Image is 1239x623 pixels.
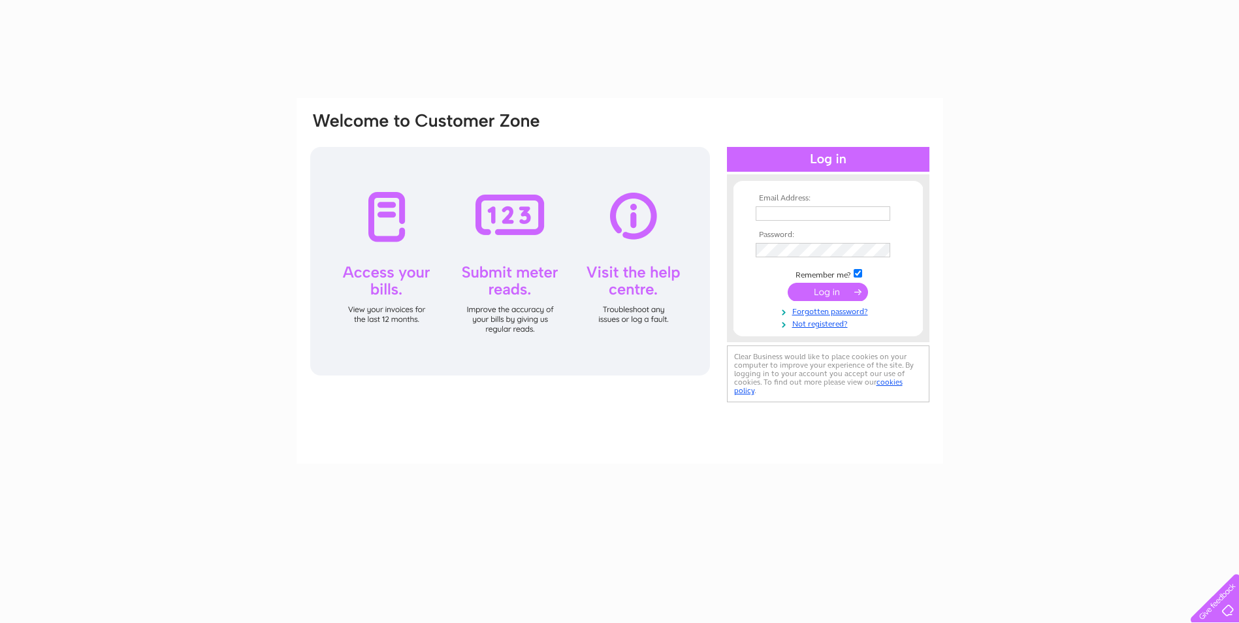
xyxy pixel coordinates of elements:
[727,345,929,402] div: Clear Business would like to place cookies on your computer to improve your experience of the sit...
[788,283,868,301] input: Submit
[734,377,903,395] a: cookies policy
[756,304,904,317] a: Forgotten password?
[752,267,904,280] td: Remember me?
[756,317,904,329] a: Not registered?
[752,231,904,240] th: Password:
[752,194,904,203] th: Email Address:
